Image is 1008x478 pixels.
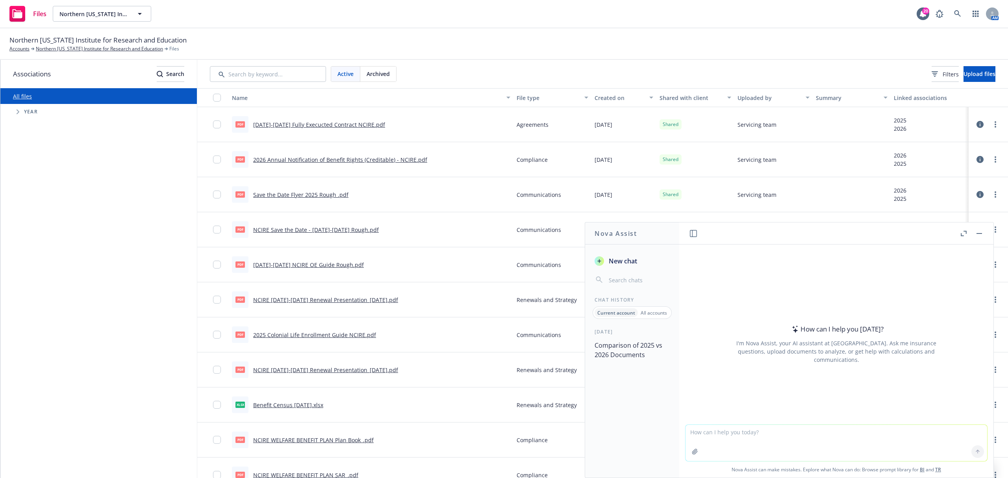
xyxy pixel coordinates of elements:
span: [DATE] [595,191,612,199]
a: Search [950,6,965,22]
span: Renewals and Strategy [517,401,577,409]
a: more [991,155,1000,164]
a: more [991,365,1000,374]
input: Toggle Row Selected [213,436,221,444]
div: Search [157,67,184,82]
input: Toggle Row Selected [213,191,221,198]
p: All accounts [641,309,667,316]
span: Nova Assist can make mistakes. Explore what Nova can do: Browse prompt library for and [682,461,990,478]
input: Toggle Row Selected [213,226,221,233]
div: 2025 [894,221,906,230]
span: pdf [235,156,245,162]
div: 2026 [894,124,906,133]
button: Filters [932,66,959,82]
a: Benefit Census [DATE].xlsx [253,401,323,409]
a: Report a Bug [932,6,947,22]
a: Save the Date Flyer 2025 Rough .pdf [253,191,348,198]
div: Summary [816,94,879,102]
span: Associations [13,69,51,79]
a: NCIRE [DATE]-[DATE] Renewal Presentation_[DATE].pdf [253,366,398,374]
input: Toggle Row Selected [213,296,221,304]
span: Active [337,70,354,78]
span: Servicing team [737,156,776,164]
div: 2026 [894,186,906,195]
span: [DATE] [595,120,612,129]
a: 2025 Colonial Life Enrollment Guide NCIRE.pdf [253,331,376,339]
a: more [991,260,1000,269]
button: Name [229,88,513,107]
span: pdf [235,367,245,372]
button: File type [513,88,591,107]
button: Linked associations [891,88,969,107]
span: Agreements [517,120,548,129]
div: 20 [922,7,929,15]
span: Shared [663,191,678,198]
input: Toggle Row Selected [213,401,221,409]
h1: Nova Assist [595,229,637,238]
div: Chat History [585,296,679,303]
a: TR [935,466,941,473]
span: Renewals and Strategy [517,296,577,304]
span: pdf [235,296,245,302]
span: Servicing team [737,120,776,129]
span: Archived [367,70,390,78]
div: Linked associations [894,94,965,102]
span: Shared [663,156,678,163]
button: Northern [US_STATE] Institute for Research and Education [53,6,151,22]
a: All files [13,93,32,100]
button: Comparison of 2025 vs 2026 Documents [591,338,673,362]
button: New chat [591,254,673,268]
input: Toggle Row Selected [213,366,221,374]
span: [DATE] [595,156,612,164]
a: 2026 Annual Notification of Benefit Rights (Creditable) - NCIRE.pdf [253,156,427,163]
input: Toggle Row Selected [213,120,221,128]
span: Year [24,109,38,114]
div: 2025 [894,116,906,124]
a: Northern [US_STATE] Institute for Research and Education [36,45,163,52]
button: SearchSearch [157,66,184,82]
div: Uploaded by [737,94,800,102]
button: Created on [591,88,656,107]
a: more [991,400,1000,409]
input: Search by keyword... [210,66,326,82]
div: 2026 [894,151,906,159]
input: Search chats [607,274,670,285]
a: NCIRE [DATE]-[DATE] Renewal Presentation_[DATE].pdf [253,296,398,304]
span: xlsx [235,402,245,408]
a: NCIRE WELFARE BENEFIT PLAN Plan Book_.pdf [253,436,374,444]
a: Accounts [9,45,30,52]
a: NCIRE Save the Date - [DATE]-[DATE] Rough.pdf [253,226,379,233]
span: pdf [235,226,245,232]
a: more [991,435,1000,445]
button: Summary [813,88,891,107]
span: Shared [663,121,678,128]
a: more [991,295,1000,304]
a: [DATE]-[DATE] NCIRE OE Guide Rough.pdf [253,261,364,269]
span: pdf [235,121,245,127]
span: pdf [235,261,245,267]
span: Communications [517,261,561,269]
div: Name [232,94,502,102]
div: 2025 [894,195,906,203]
span: Northern [US_STATE] Institute for Research and Education [9,35,187,45]
span: Renewals and Strategy [517,366,577,374]
span: Compliance [517,156,548,164]
input: Toggle Row Selected [213,261,221,269]
span: Upload files [964,70,995,78]
input: Select all [213,94,221,102]
p: Current account [597,309,635,316]
span: Filters [943,70,959,78]
span: Communications [517,331,561,339]
span: Compliance [517,436,548,444]
div: How can I help you [DATE]? [789,324,884,334]
span: Servicing team [737,191,776,199]
div: I'm Nova Assist, your AI assistant at [GEOGRAPHIC_DATA]. Ask me insurance questions, upload docum... [726,339,947,364]
a: [DATE]-[DATE] Fully Execucted Contract NCIRE.pdf [253,121,385,128]
button: Uploaded by [734,88,812,107]
span: Communications [517,191,561,199]
a: more [991,120,1000,129]
a: Files [6,3,50,25]
div: [DATE] [585,328,679,335]
a: more [991,330,1000,339]
button: Upload files [964,66,995,82]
